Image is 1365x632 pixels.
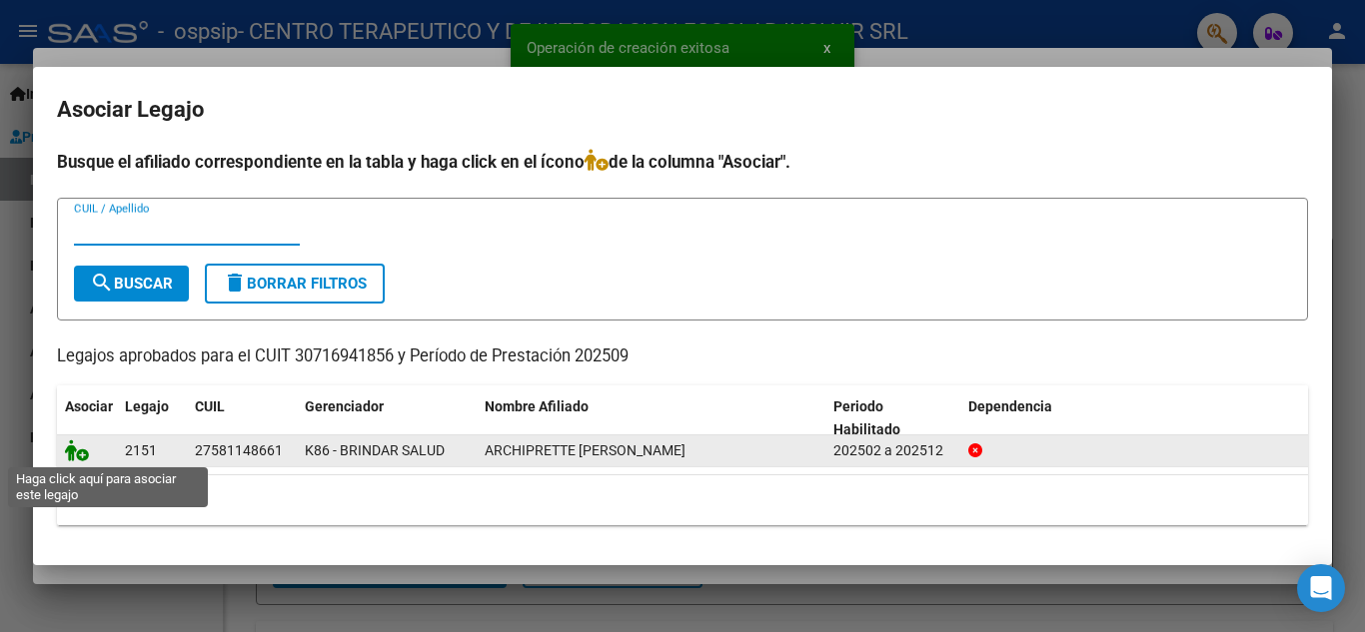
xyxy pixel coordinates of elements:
[90,275,173,293] span: Buscar
[297,385,477,451] datatable-header-cell: Gerenciador
[825,385,960,451] datatable-header-cell: Periodo Habilitado
[205,264,385,304] button: Borrar Filtros
[90,271,114,295] mat-icon: search
[1297,564,1345,612] div: Open Intercom Messenger
[57,149,1308,175] h4: Busque el afiliado correspondiente en la tabla y haga click en el ícono de la columna "Asociar".
[833,398,900,437] span: Periodo Habilitado
[305,442,445,458] span: K86 - BRINDAR SALUD
[195,439,283,462] div: 27581148661
[833,439,952,462] div: 202502 a 202512
[223,271,247,295] mat-icon: delete
[57,91,1308,129] h2: Asociar Legajo
[485,398,589,414] span: Nombre Afiliado
[195,398,225,414] span: CUIL
[305,398,384,414] span: Gerenciador
[117,385,187,451] datatable-header-cell: Legajo
[57,344,1308,369] p: Legajos aprobados para el CUIT 30716941856 y Período de Prestación 202509
[485,442,685,458] span: ARCHIPRETTE VAZQUEZ ZURI
[74,266,189,302] button: Buscar
[187,385,297,451] datatable-header-cell: CUIL
[968,398,1052,414] span: Dependencia
[960,385,1309,451] datatable-header-cell: Dependencia
[223,275,367,293] span: Borrar Filtros
[57,475,1308,525] div: 1 registros
[57,385,117,451] datatable-header-cell: Asociar
[125,398,169,414] span: Legajo
[65,398,113,414] span: Asociar
[125,442,157,458] span: 2151
[477,385,825,451] datatable-header-cell: Nombre Afiliado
